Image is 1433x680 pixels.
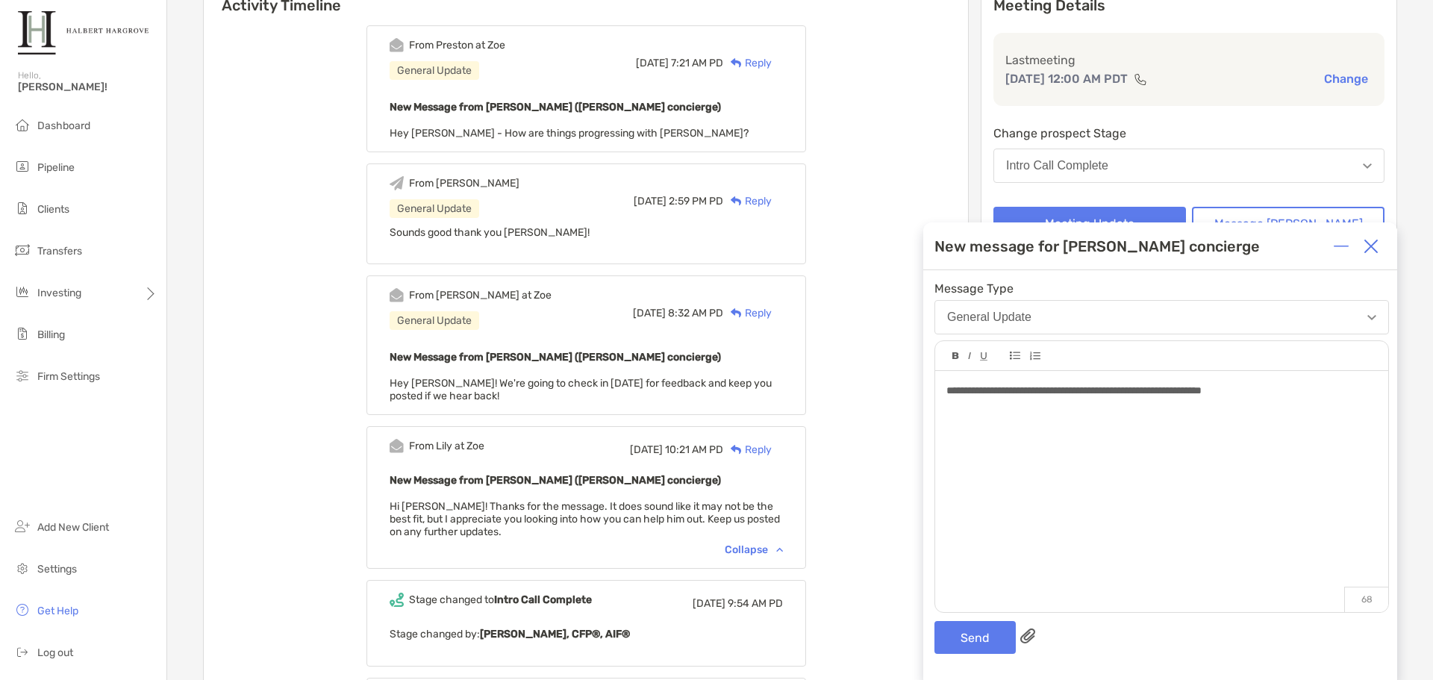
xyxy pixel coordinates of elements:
span: 7:21 AM PD [671,57,723,69]
img: Event icon [390,593,404,607]
div: Stage changed to [409,593,592,606]
img: Editor control icon [968,352,971,360]
img: Expand or collapse [1334,239,1349,254]
div: General Update [947,311,1031,324]
span: Settings [37,563,77,575]
div: From [PERSON_NAME] at Zoe [409,289,552,302]
img: Editor control icon [952,352,959,360]
span: Dashboard [37,119,90,132]
img: Editor control icon [980,352,987,361]
button: Send [934,621,1016,654]
img: get-help icon [13,601,31,619]
p: [DATE] 12:00 AM PDT [1005,69,1128,88]
div: From Preston at Zoe [409,39,505,52]
img: Editor control icon [1010,352,1020,360]
img: Event icon [390,288,404,302]
img: Reply icon [731,58,742,68]
div: From [PERSON_NAME] [409,177,519,190]
span: [DATE] [693,597,725,610]
span: [DATE] [633,307,666,319]
img: pipeline icon [13,157,31,175]
div: Collapse [725,543,783,556]
img: firm-settings icon [13,366,31,384]
span: 10:21 AM PD [665,443,723,456]
div: Reply [723,305,772,321]
div: From Lily at Zoe [409,440,484,452]
div: Reply [723,55,772,71]
div: Reply [723,193,772,209]
span: Get Help [37,605,78,617]
b: New Message from [PERSON_NAME] ([PERSON_NAME] concierge) [390,474,721,487]
img: Event icon [390,176,404,190]
span: Clients [37,203,69,216]
img: Open dropdown arrow [1363,163,1372,169]
div: Intro Call Complete [1006,159,1108,172]
span: Hey [PERSON_NAME]! We're going to check in [DATE] for feedback and keep you posted if we hear back! [390,377,772,402]
button: Meeting Update [993,207,1186,240]
span: Log out [37,646,73,659]
img: Event icon [390,38,404,52]
img: Chevron icon [776,547,783,552]
span: [DATE] [636,57,669,69]
img: settings icon [13,559,31,577]
img: communication type [1134,73,1147,85]
span: [DATE] [630,443,663,456]
b: [PERSON_NAME], CFP®, AIF® [480,628,630,640]
button: Message [PERSON_NAME] [1192,207,1384,240]
span: Hi [PERSON_NAME]! Thanks for the message. It does sound like it may not be the best fit, but I ap... [390,500,780,538]
div: Reply [723,442,772,458]
img: transfers icon [13,241,31,259]
img: Reply icon [731,445,742,455]
img: add_new_client icon [13,517,31,535]
img: logout icon [13,643,31,661]
span: Add New Client [37,521,109,534]
span: 8:32 AM PD [668,307,723,319]
span: Firm Settings [37,370,100,383]
span: Hey [PERSON_NAME] - How are things progressing with [PERSON_NAME]? [390,127,749,140]
img: clients icon [13,199,31,217]
img: Editor control icon [1029,352,1040,361]
img: Zoe Logo [18,6,149,60]
p: 68 [1344,587,1388,612]
img: Open dropdown arrow [1367,315,1376,320]
b: New Message from [PERSON_NAME] ([PERSON_NAME] concierge) [390,101,721,113]
p: Change prospect Stage [993,124,1384,143]
span: 9:54 AM PD [728,597,783,610]
div: New message for [PERSON_NAME] concierge [934,237,1260,255]
img: billing icon [13,325,31,343]
span: Pipeline [37,161,75,174]
div: General Update [390,61,479,80]
img: Close [1364,239,1379,254]
b: New Message from [PERSON_NAME] ([PERSON_NAME] concierge) [390,351,721,364]
button: Change [1320,71,1373,87]
img: investing icon [13,283,31,301]
p: Last meeting [1005,51,1373,69]
div: General Update [390,311,479,330]
img: Event icon [390,439,404,453]
img: paperclip attachments [1020,628,1035,643]
span: Investing [37,287,81,299]
span: [DATE] [634,195,666,208]
div: General Update [390,199,479,218]
span: Transfers [37,245,82,258]
img: Reply icon [731,308,742,318]
img: dashboard icon [13,116,31,134]
button: Intro Call Complete [993,149,1384,183]
span: Billing [37,328,65,341]
button: General Update [934,300,1389,334]
b: Intro Call Complete [494,593,592,606]
span: Sounds good thank you [PERSON_NAME]! [390,226,590,239]
img: Reply icon [731,196,742,206]
span: Message Type [934,281,1389,296]
span: [PERSON_NAME]! [18,81,157,93]
span: 2:59 PM PD [669,195,723,208]
p: Stage changed by: [390,625,783,643]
